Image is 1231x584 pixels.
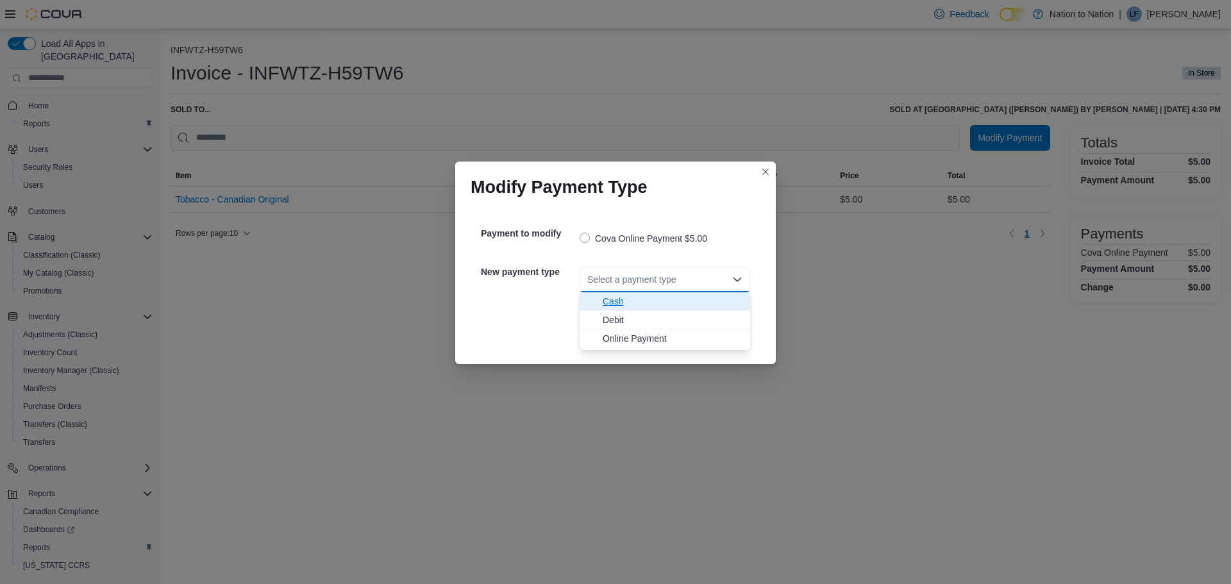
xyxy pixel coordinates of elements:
h5: New payment type [481,259,577,285]
h1: Modify Payment Type [471,177,648,197]
div: Choose from the following options [580,292,750,348]
span: Debit [603,313,742,326]
button: Debit [580,311,750,330]
h5: Payment to modify [481,221,577,246]
label: Cova Online Payment $5.00 [580,231,707,246]
span: Cash [603,295,742,308]
button: Closes this modal window [758,164,773,179]
button: Close list of options [732,274,742,285]
button: Cash [580,292,750,311]
input: Accessible screen reader label [587,272,589,287]
button: Online Payment [580,330,750,348]
span: Online Payment [603,332,742,345]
